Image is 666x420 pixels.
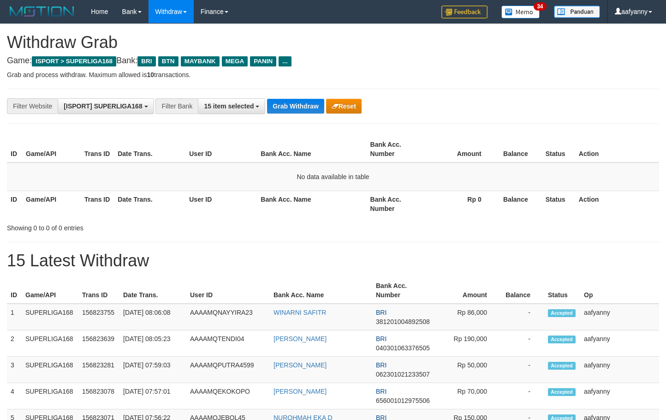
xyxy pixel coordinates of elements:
td: Rp 50,000 [435,357,501,383]
span: BRI [376,335,387,342]
span: 15 item selected [204,102,254,110]
span: 34 [534,2,546,11]
td: AAAAMQEKOKOPO [186,383,270,409]
td: [DATE] 08:06:08 [119,304,186,330]
span: MEGA [222,56,248,66]
h4: Game: Bank: [7,56,659,66]
span: ISPORT > SUPERLIGA168 [32,56,116,66]
td: AAAAMQPUTRA4599 [186,357,270,383]
th: Game/API [22,191,81,217]
span: Copy 040301063376505 to clipboard [376,344,430,352]
td: [DATE] 08:05:23 [119,330,186,357]
span: Accepted [548,309,576,317]
a: [PERSON_NAME] [274,361,327,369]
th: Date Trans. [114,136,185,162]
th: Amount [425,136,495,162]
th: ID [7,136,22,162]
h1: Withdraw Grab [7,33,659,52]
td: 156823078 [78,383,119,409]
td: Rp 70,000 [435,383,501,409]
th: Rp 0 [425,191,495,217]
td: aafyanny [580,330,659,357]
span: BTN [158,56,178,66]
span: Accepted [548,336,576,343]
th: Trans ID [78,277,119,304]
td: 156823755 [78,304,119,330]
a: [PERSON_NAME] [274,335,327,342]
th: Bank Acc. Number [367,136,425,162]
td: - [501,304,544,330]
th: Bank Acc. Name [270,277,372,304]
td: aafyanny [580,357,659,383]
div: Showing 0 to 0 of 0 entries [7,220,271,233]
strong: 10 [147,71,154,78]
span: ... [279,56,291,66]
td: No data available in table [7,162,659,191]
a: [PERSON_NAME] [274,388,327,395]
span: BRI [376,361,387,369]
td: - [501,330,544,357]
th: Action [575,191,659,217]
th: Trans ID [81,136,114,162]
span: BRI [376,388,387,395]
th: ID [7,277,22,304]
th: Game/API [22,277,78,304]
img: Button%20Memo.svg [501,6,540,18]
th: Date Trans. [119,277,186,304]
th: Balance [501,277,544,304]
span: Copy 381201004892508 to clipboard [376,318,430,325]
td: 2 [7,330,22,357]
td: SUPERLIGA168 [22,383,78,409]
td: 156823639 [78,330,119,357]
th: Trans ID [81,191,114,217]
td: aafyanny [580,383,659,409]
th: Bank Acc. Name [257,191,366,217]
span: Accepted [548,362,576,370]
td: - [501,383,544,409]
td: 156823281 [78,357,119,383]
th: Date Trans. [114,191,185,217]
img: panduan.png [554,6,600,18]
span: [ISPORT] SUPERLIGA168 [64,102,142,110]
span: PANIN [250,56,276,66]
td: Rp 86,000 [435,304,501,330]
a: WINARNI SAFITR [274,309,326,316]
td: AAAAMQTENDI04 [186,330,270,357]
td: Rp 190,000 [435,330,501,357]
th: Status [544,277,580,304]
td: 1 [7,304,22,330]
span: MAYBANK [181,56,220,66]
button: Grab Withdraw [267,99,324,114]
img: MOTION_logo.png [7,5,77,18]
th: Action [575,136,659,162]
th: ID [7,191,22,217]
button: [ISPORT] SUPERLIGA168 [58,98,154,114]
th: User ID [185,136,257,162]
th: Game/API [22,136,81,162]
span: BRI [137,56,155,66]
td: 3 [7,357,22,383]
span: Copy 062301021233507 to clipboard [376,371,430,378]
div: Filter Bank [155,98,198,114]
th: Amount [435,277,501,304]
th: Bank Acc. Number [372,277,435,304]
div: Filter Website [7,98,58,114]
th: Status [542,136,575,162]
td: [DATE] 07:57:01 [119,383,186,409]
td: 4 [7,383,22,409]
button: Reset [326,99,362,114]
th: User ID [186,277,270,304]
td: aafyanny [580,304,659,330]
span: Copy 656001012975506 to clipboard [376,397,430,404]
p: Grab and process withdraw. Maximum allowed is transactions. [7,70,659,79]
td: SUPERLIGA168 [22,330,78,357]
th: User ID [185,191,257,217]
th: Bank Acc. Name [257,136,366,162]
td: [DATE] 07:59:03 [119,357,186,383]
span: Accepted [548,388,576,396]
th: Balance [495,191,542,217]
td: SUPERLIGA168 [22,357,78,383]
h1: 15 Latest Withdraw [7,252,659,270]
th: Op [580,277,659,304]
td: SUPERLIGA168 [22,304,78,330]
